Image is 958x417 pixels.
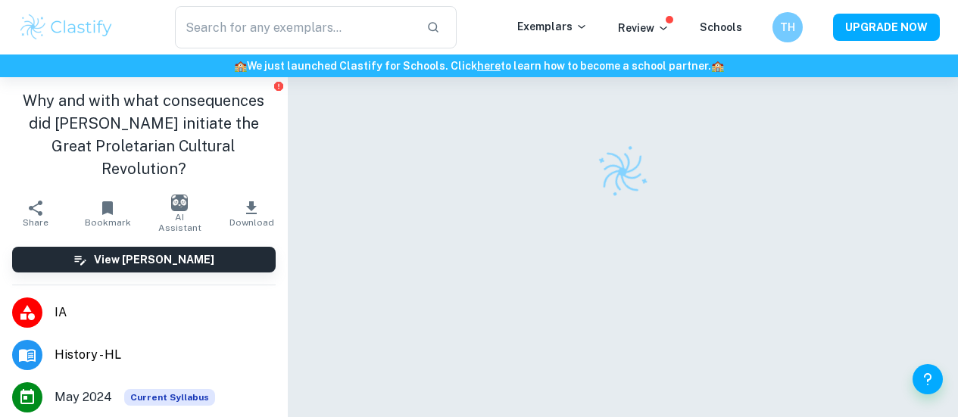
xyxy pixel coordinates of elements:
h6: We just launched Clastify for Schools. Click to learn how to become a school partner. [3,58,955,74]
button: UPGRADE NOW [833,14,940,41]
span: 🏫 [711,60,724,72]
button: Download [216,192,288,235]
span: History - HL [55,346,276,364]
button: TH [772,12,803,42]
div: This exemplar is based on the current syllabus. Feel free to refer to it for inspiration/ideas wh... [124,389,215,406]
span: Bookmark [85,217,131,228]
span: AI Assistant [153,212,207,233]
button: Bookmark [72,192,144,235]
img: Clastify logo [588,137,657,207]
button: View [PERSON_NAME] [12,247,276,272]
button: AI Assistant [144,192,216,235]
button: Help and Feedback [913,364,943,394]
img: AI Assistant [171,194,188,211]
h1: Why and with what consequences did [PERSON_NAME] initiate the Great Proletarian Cultural Revolution? [12,89,276,180]
p: Exemplars [517,18,588,35]
span: Current Syllabus [124,389,215,406]
input: Search for any exemplars... [175,6,414,48]
img: Clastify logo [18,12,114,42]
span: IA [55,303,276,322]
span: May 2024 [55,388,112,406]
button: Report issue [273,80,285,92]
h6: View [PERSON_NAME] [94,251,214,268]
span: Share [23,217,48,228]
span: Download [229,217,274,228]
p: Review [618,20,669,36]
h6: TH [779,19,797,36]
span: 🏫 [234,60,247,72]
a: Schools [700,21,742,33]
a: here [477,60,501,72]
